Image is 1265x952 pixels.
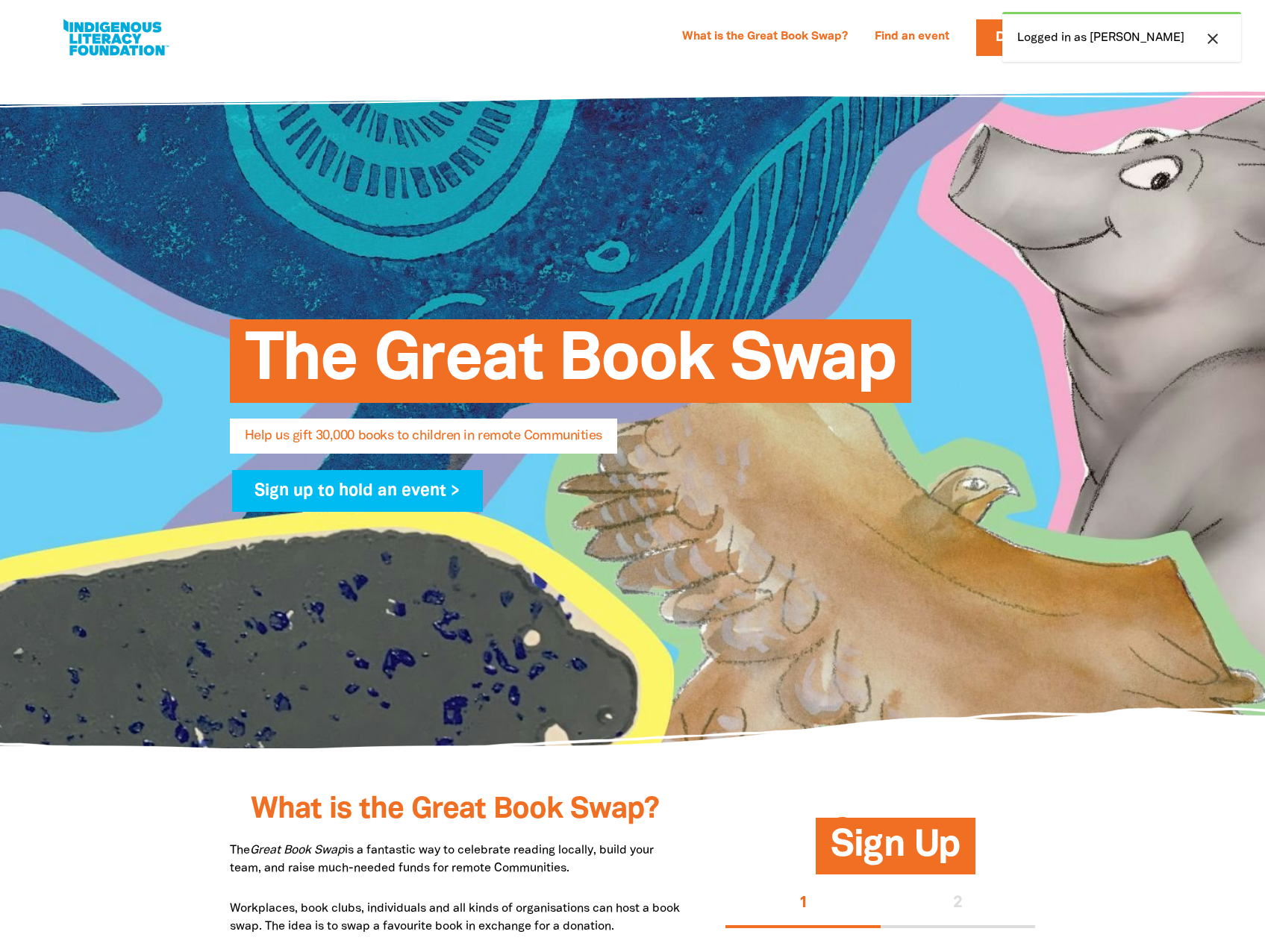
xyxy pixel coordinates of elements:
button: close [1199,29,1226,48]
em: Great Book Swap [250,845,345,856]
span: Help us gift 30,000 books to children in remote Communities [245,430,602,454]
i: close [1204,30,1222,48]
a: Sign up to hold an event > [232,470,484,512]
span: What is the Great Book Swap? [251,796,659,824]
a: Donate [976,19,1070,56]
a: Find an event [866,25,958,49]
a: What is the Great Book Swap? [673,25,857,49]
div: Logged in as [PERSON_NAME] [1002,12,1241,62]
span: Sign Up [831,829,961,874]
button: Stage 1 [725,880,881,928]
span: The Great Book Swap [245,331,896,403]
p: The is a fantastic way to celebrate reading locally, build your team, and raise much-needed funds... [230,842,681,877]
